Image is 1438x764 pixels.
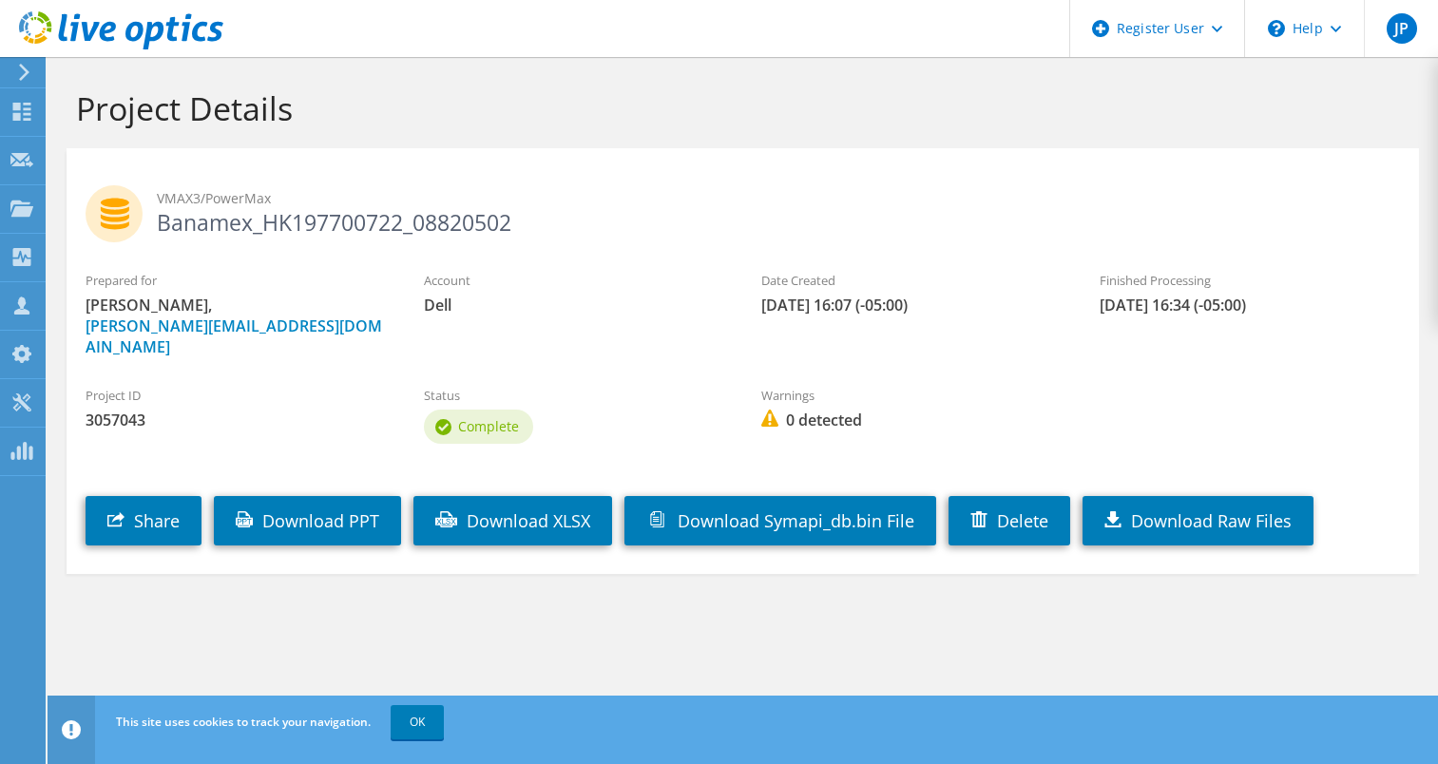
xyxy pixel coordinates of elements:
label: Finished Processing [1100,271,1400,290]
label: Status [424,386,724,405]
h2: Banamex_HK197700722_08820502 [86,185,1400,233]
span: JP [1387,13,1417,44]
a: [PERSON_NAME][EMAIL_ADDRESS][DOMAIN_NAME] [86,315,382,357]
a: OK [391,705,444,739]
label: Prepared for [86,271,386,290]
a: Share [86,496,201,545]
span: [PERSON_NAME], [86,295,386,357]
span: [DATE] 16:34 (-05:00) [1100,295,1400,315]
a: Delete [949,496,1070,545]
span: VMAX3/PowerMax [157,188,1400,209]
span: Dell [424,295,724,315]
h1: Project Details [76,88,1400,128]
a: Download Symapi_db.bin File [624,496,936,545]
span: Complete [458,417,519,435]
label: Project ID [86,386,386,405]
span: This site uses cookies to track your navigation. [116,714,371,730]
span: 0 detected [761,410,1062,430]
label: Warnings [761,386,1062,405]
a: Download XLSX [413,496,612,545]
a: Download PPT [214,496,401,545]
span: 3057043 [86,410,386,430]
label: Date Created [761,271,1062,290]
a: Download Raw Files [1083,496,1313,545]
label: Account [424,271,724,290]
span: [DATE] 16:07 (-05:00) [761,295,1062,315]
svg: \n [1268,20,1285,37]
